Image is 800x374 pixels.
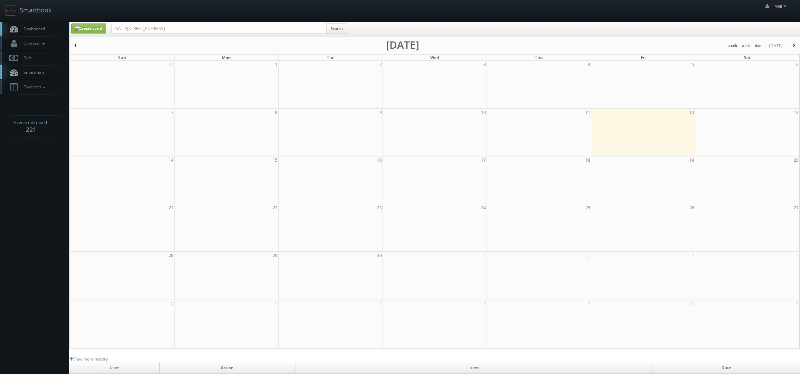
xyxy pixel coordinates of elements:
span: 9 [587,299,591,307]
span: 29 [272,252,278,259]
span: Bids [20,55,32,61]
span: Tue [327,55,335,60]
span: 7 [379,299,383,307]
span: Contacts [20,40,47,46]
button: Search [326,23,347,34]
td: User [69,362,159,374]
span: 27 [793,204,799,211]
span: 20 [793,156,799,164]
span: 1 [483,252,487,259]
span: 21 [168,204,174,211]
span: 18 [585,156,591,164]
span: Thu [535,55,543,60]
button: [DATE] [766,41,785,50]
span: 24 [480,204,487,211]
span: 12 [689,109,695,116]
span: 31 [168,61,174,68]
span: 17 [480,156,487,164]
span: 26 [689,204,695,211]
span: 11 [793,299,799,307]
span: 5 [691,61,695,68]
img: smartbook-logo.png [5,5,16,16]
span: 14 [168,156,174,164]
span: 8 [483,299,487,307]
span: 6 [796,61,799,68]
td: Item [295,362,652,374]
td: Action [159,362,295,374]
h2: [DATE] [386,41,419,48]
strong: 221 [26,125,36,134]
span: 3 [483,61,487,68]
span: 16 [376,156,383,164]
span: 4 [796,252,799,259]
span: 23 [376,204,383,211]
span: 15 [272,156,278,164]
span: 10 [480,109,487,116]
span: 3 [691,252,695,259]
span: Favorites [20,84,47,90]
button: month [724,41,740,50]
span: Will [775,3,788,9]
span: Events this month [14,119,48,126]
span: 30 [376,252,383,259]
span: 4 [587,61,591,68]
span: Mon [222,55,231,60]
span: 19 [689,156,695,164]
span: Sat [744,55,751,60]
span: 22 [272,204,278,211]
span: Sun [118,55,126,60]
button: day [753,41,764,50]
span: 25 [585,204,591,211]
td: Date [652,362,800,374]
input: Search for Events [111,24,327,33]
span: 11 [585,109,591,116]
a: Create Event [71,23,106,33]
span: 10 [689,299,695,307]
span: Wed [430,55,439,60]
span: Fri [641,55,646,60]
span: 28 [168,252,174,259]
span: 6 [274,299,278,307]
span: 2 [379,61,383,68]
span: Dashboard [20,26,45,32]
button: week [739,41,753,50]
span: 1 [274,61,278,68]
a: View more history [69,356,108,362]
span: 13 [793,109,799,116]
span: 8 [274,109,278,116]
span: Smartmap [20,69,44,75]
span: 5 [170,299,174,307]
span: 7 [170,109,174,116]
span: 2 [587,252,591,259]
span: 9 [379,109,383,116]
